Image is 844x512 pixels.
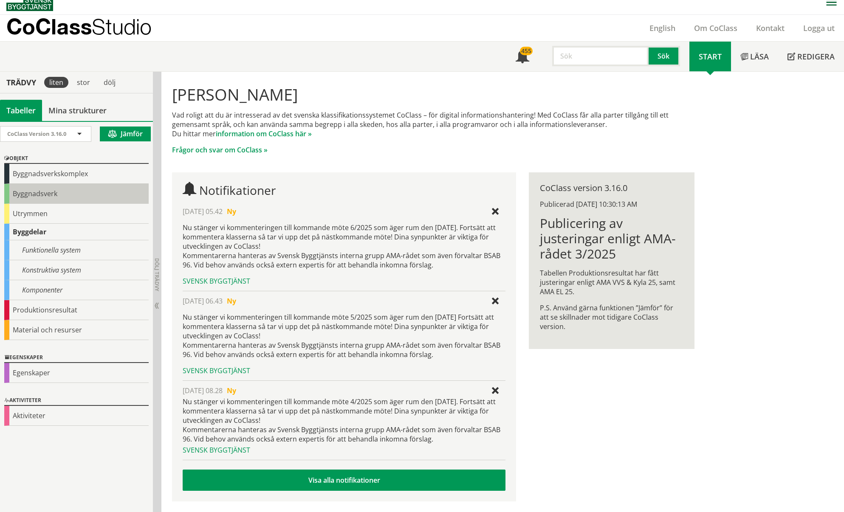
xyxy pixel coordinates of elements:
div: Konstruktiva system [4,260,149,280]
div: stor [72,77,95,88]
div: Aktiviteter [4,406,149,426]
div: dölj [99,77,121,88]
div: Svensk Byggtjänst [183,276,505,286]
span: Ny [227,207,236,216]
a: 455 [506,42,539,71]
div: Svensk Byggtjänst [183,366,505,375]
div: Objekt [4,154,149,164]
h1: [PERSON_NAME] [172,85,694,104]
span: Notifikationer [516,51,529,64]
span: [DATE] 05.42 [183,207,223,216]
a: Visa alla notifikationer [183,470,505,491]
a: Kontakt [747,23,794,33]
a: English [640,23,685,33]
span: Dölj trädvy [153,258,161,291]
div: Svensk Byggtjänst [183,445,505,455]
p: Vad roligt att du är intresserad av det svenska klassifikationssystemet CoClass – för digital inf... [172,110,694,138]
a: information om CoClass här » [216,129,312,138]
button: Sök [649,46,680,66]
h1: Publicering av justeringar enligt AMA-rådet 3/2025 [540,216,683,262]
div: Nu stänger vi kommenteringen till kommande möte 4/2025 som äger rum den [DATE]. Fortsätt att komm... [183,397,505,444]
span: Ny [227,296,236,306]
div: Komponenter [4,280,149,300]
a: Logga ut [794,23,844,33]
div: Egenskaper [4,363,149,383]
a: CoClassStudio [6,15,170,41]
span: [DATE] 06.43 [183,296,223,306]
p: CoClass [6,22,152,31]
div: Funktionella system [4,240,149,260]
input: Sök [552,46,649,66]
span: [DATE] 08.28 [183,386,223,395]
p: Nu stänger vi kommenteringen till kommande möte 5/2025 som äger rum den [DATE] Fortsätt att komme... [183,312,505,359]
a: Om CoClass [685,23,747,33]
p: P.S. Använd gärna funktionen ”Jämför” för att se skillnader mot tidigare CoClass version. [540,303,683,331]
div: 455 [520,47,533,55]
p: Nu stänger vi kommenteringen till kommande möte 6/2025 som äger rum den [DATE]. Fortsätt att komm... [183,223,505,270]
div: CoClass version 3.16.0 [540,183,683,193]
div: Publicerad [DATE] 10:30:13 AM [540,200,683,209]
div: Byggnadsverkskomplex [4,164,149,184]
span: Redigera [797,51,835,62]
div: Byggdelar [4,224,149,240]
div: Material och resurser [4,320,149,340]
button: Jämför [100,127,151,141]
a: Mina strukturer [42,100,113,121]
div: Byggnadsverk [4,184,149,204]
span: Start [699,51,722,62]
div: liten [44,77,68,88]
div: Produktionsresultat [4,300,149,320]
span: Ny [227,386,236,395]
a: Start [689,42,731,71]
span: Läsa [750,51,769,62]
a: Redigera [778,42,844,71]
div: Utrymmen [4,204,149,224]
span: Notifikationer [199,182,276,198]
p: Tabellen Produktionsresultat har fått justeringar enligt AMA VVS & Kyla 25, samt AMA EL 25. [540,268,683,296]
div: Egenskaper [4,353,149,363]
div: Aktiviteter [4,396,149,406]
a: Läsa [731,42,778,71]
span: Studio [92,14,152,39]
a: Frågor och svar om CoClass » [172,145,268,155]
span: CoClass Version 3.16.0 [7,130,66,138]
div: Trädvy [2,78,41,87]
